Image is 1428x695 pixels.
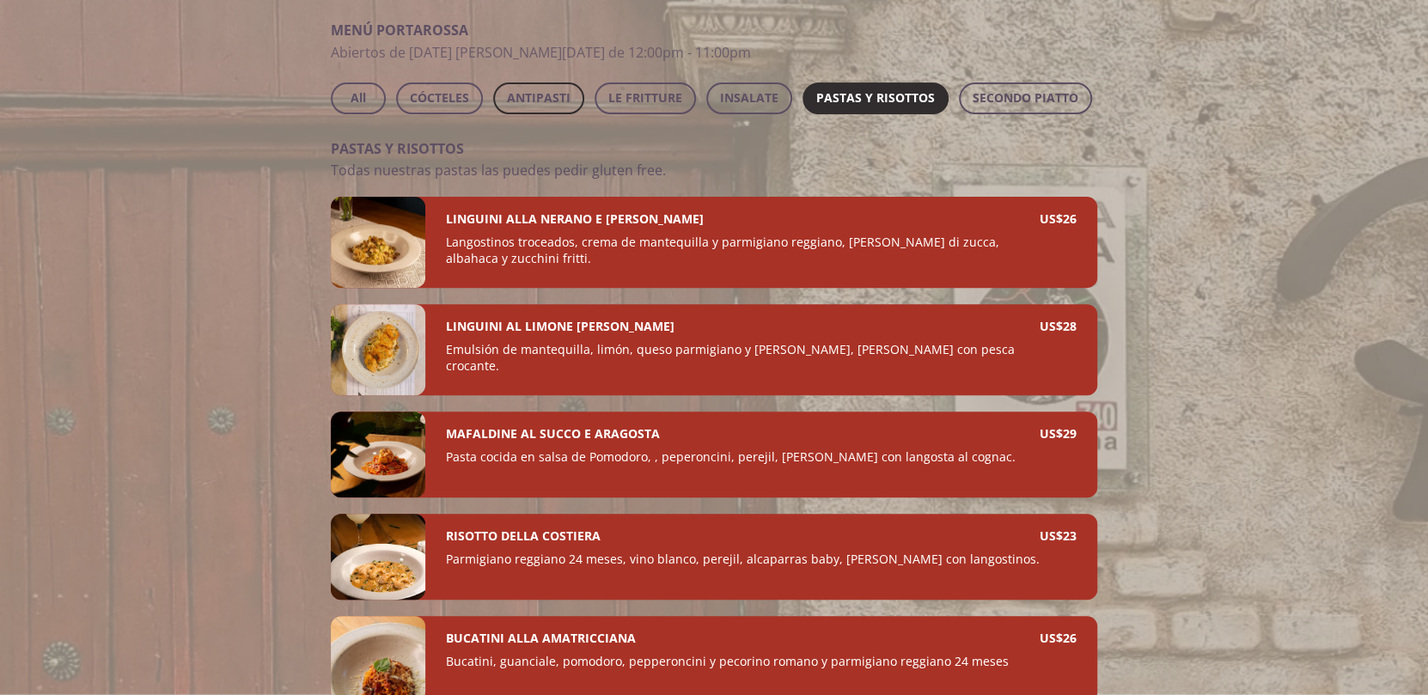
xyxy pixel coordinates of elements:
[1040,318,1077,334] p: US$ 28
[959,82,1092,114] button: SECONDO PIATTO
[410,88,469,109] span: CÓCTELES
[446,527,601,544] h4: RISOTTO DELLA COSTIERA
[802,82,949,114] button: PASTAS Y RISOTTOS
[331,139,1097,158] h3: PASTAS Y RISOTTOS
[1040,630,1077,646] p: US$ 26
[595,82,696,114] button: LE FRITTURE
[706,82,792,114] button: INSALATE
[331,82,386,114] button: All
[446,341,1040,381] p: Emulsión de mantequilla, limón, queso parmigiano y [PERSON_NAME], [PERSON_NAME] con pesca crocante.
[720,88,778,109] span: INSALATE
[446,234,1040,273] p: Langostinos troceados, crema de mantequilla y parmigiano reggiano, [PERSON_NAME] di zucca, albaha...
[446,425,660,442] h4: MAFALDINE AL SUCCO E ARAGOSTA
[331,21,1097,40] h2: MENÚ PORTAROSSA
[446,630,636,646] h4: BUCATINI ALLA AMATRICCIANA
[973,88,1078,109] span: SECONDO PIATTO
[345,88,372,109] span: All
[493,82,584,114] button: ANTIPASTI
[331,43,1097,62] p: Abiertos de [DATE] [PERSON_NAME][DATE] de 12:00pm - 11:00pm
[816,88,935,109] span: PASTAS Y RISOTTOS
[446,210,704,227] h4: LINGUINI ALLA NERANO E [PERSON_NAME]
[1040,210,1077,227] p: US$ 26
[446,551,1040,574] p: Parmigiano reggiano 24 meses, vino blanco, perejil, alcaparras baby, [PERSON_NAME] con langostinos.
[446,448,1040,472] p: Pasta cocida en salsa de Pomodoro, , peperoncini, perejil, [PERSON_NAME] con langosta al cognac.
[1040,425,1077,442] p: US$ 29
[331,161,1097,180] p: Todas nuestras pastas las puedes pedir gluten free.
[1040,527,1077,544] p: US$ 23
[446,318,674,334] h4: LINGUINI AL LIMONE [PERSON_NAME]
[507,88,571,109] span: ANTIPASTI
[608,88,682,109] span: LE FRITTURE
[446,653,1040,676] p: Bucatini, guanciale, pomodoro, pepperoncini y pecorino romano y parmigiano reggiano 24 meses
[396,82,483,114] button: CÓCTELES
